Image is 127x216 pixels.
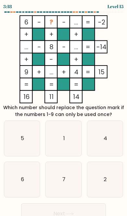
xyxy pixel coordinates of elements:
tspan: 9 [24,68,28,77]
tspan: - [62,18,66,27]
tspan: 16 [23,93,30,101]
tspan: = [49,80,54,89]
tspan: + [74,55,78,64]
tspan: + [74,30,78,39]
tspan: + [24,30,29,39]
tspan: ... [74,43,78,51]
tspan: + [49,30,54,39]
tspan: -14 [96,43,106,51]
text: 4 [104,135,107,142]
tspan: 11 [49,93,54,101]
tspan: 6 [24,18,28,27]
tspan: = [86,18,90,27]
tspan: = [24,80,29,89]
tspan: + [24,55,29,64]
tspan: = [74,80,78,89]
tspan: 14 [73,93,79,101]
tspan: ... [24,43,28,51]
tspan: - [62,43,66,51]
text: 2 [104,176,107,183]
tspan: - [37,18,41,27]
tspan: -2 [98,18,105,27]
text: 5 [21,135,24,142]
tspan: 15 [98,68,105,77]
tspan: - [49,55,53,64]
text: 7 [62,176,65,183]
div: 3:18 [3,3,12,10]
tspan: - [37,43,41,51]
tspan: 4 [74,68,78,77]
div: Level 15 [107,3,124,10]
text: 6 [21,176,24,183]
div: Which number should replace the question mark if the numbers 1-9 can only be used once? [3,104,124,118]
tspan: = [86,68,90,77]
tspan: = [86,43,90,51]
tspan: ... [74,18,78,27]
text: 1 [63,135,65,142]
tspan: + [62,68,66,77]
tspan: ? [49,18,53,27]
tspan: ... [49,68,53,77]
tspan: 8 [49,43,53,51]
tspan: + [37,68,41,77]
